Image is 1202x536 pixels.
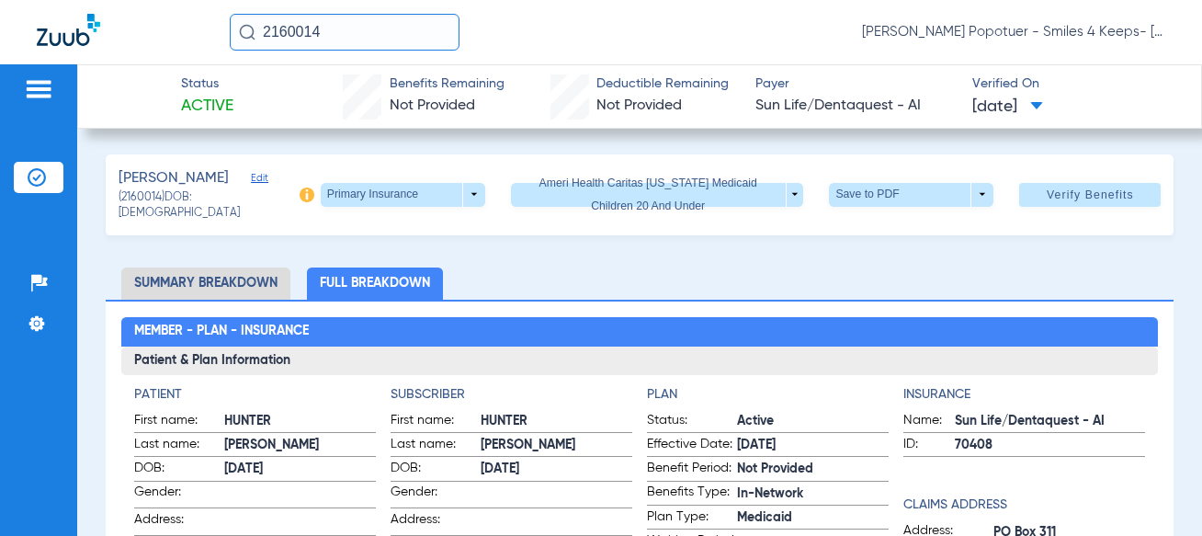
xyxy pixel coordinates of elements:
span: Sun Life/Dentaquest - AI [755,95,956,118]
span: Not Provided [390,98,475,113]
span: Medicaid [737,508,889,528]
span: [DATE] [481,460,632,479]
span: Address: [134,510,224,535]
iframe: Chat Widget [1110,448,1202,536]
span: Benefits Type: [647,483,737,505]
span: Gender: [134,483,224,507]
h4: Patient [134,385,376,405]
span: [PERSON_NAME] Popotuer - Smiles 4 Keeps- [GEOGRAPHIC_DATA] | Abra Dental [862,23,1165,41]
span: Verified On [972,74,1173,94]
span: First name: [134,411,224,433]
h4: Plan [647,385,889,405]
span: Deductible Remaining [596,74,729,94]
span: Benefit Period: [647,459,737,481]
h3: Patient & Plan Information [121,347,1158,376]
h4: Subscriber [391,385,632,405]
span: Last name: [391,435,481,457]
span: Effective Date: [647,435,737,457]
button: Ameri Health Caritas [US_STATE] Medicaid Children 20 And Under [511,183,804,207]
span: Address: [391,510,481,535]
input: Search for patients [230,14,459,51]
span: HUNTER [224,412,376,431]
span: [DATE] [972,96,1043,119]
span: First name: [391,411,481,433]
span: Benefits Remaining [390,74,505,94]
img: hamburger-icon [24,78,53,100]
span: ID: [903,435,955,457]
span: [PERSON_NAME] [224,436,376,455]
span: Last name: [134,435,224,457]
span: Gender: [391,483,481,507]
span: [DATE] [224,460,376,479]
h4: Insurance [903,385,1145,405]
span: Status [181,74,233,94]
h4: Claims Address [903,496,1145,515]
li: Summary Breakdown [121,268,290,300]
span: Edit [251,172,267,189]
span: [PERSON_NAME] [119,167,229,190]
button: Primary Insurance [321,183,485,207]
span: Sun Life/Dentaquest - AI [955,412,1145,431]
span: Plan Type: [647,507,737,530]
span: Not Provided [596,98,682,113]
span: DOB: [134,459,224,481]
span: Verify Benefits [1047,188,1134,202]
button: Verify Benefits [1019,183,1161,207]
span: Active [181,95,233,118]
span: Active [737,412,889,431]
img: Search Icon [239,24,255,40]
h2: Member - Plan - Insurance [121,317,1158,347]
span: Status: [647,411,737,433]
img: info-icon [300,188,314,202]
button: Save to PDF [829,183,993,207]
span: Not Provided [737,460,889,479]
span: 70408 [955,436,1145,455]
img: Zuub Logo [37,14,100,46]
span: [DATE] [737,436,889,455]
span: DOB: [391,459,481,481]
span: Name: [903,411,955,433]
span: HUNTER [481,412,632,431]
li: Full Breakdown [307,268,443,300]
span: [PERSON_NAME] [481,436,632,455]
span: Payer [755,74,956,94]
span: (2160014) DOB: [DEMOGRAPHIC_DATA] [119,190,300,222]
span: In-Network [737,485,889,504]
